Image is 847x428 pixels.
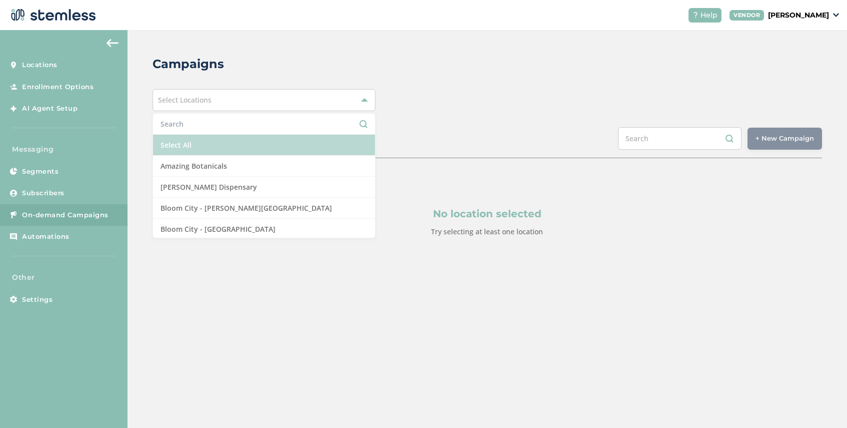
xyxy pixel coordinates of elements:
[692,12,698,18] img: icon-help-white-03924b79.svg
[152,55,224,73] h2: Campaigns
[153,198,375,219] li: Bloom City - [PERSON_NAME][GEOGRAPHIC_DATA]
[22,295,52,305] span: Settings
[106,39,118,47] img: icon-arrow-back-accent-c549486e.svg
[729,10,764,21] div: VENDOR
[618,127,741,150] input: Search
[431,227,543,236] label: Try selecting at least one location
[797,380,847,428] iframe: Chat Widget
[22,104,77,114] span: AI Agent Setup
[153,219,375,240] li: Bloom City - [GEOGRAPHIC_DATA]
[22,82,93,92] span: Enrollment Options
[22,60,57,70] span: Locations
[833,13,839,17] img: icon_down-arrow-small-66adaf34.svg
[22,210,108,220] span: On-demand Campaigns
[22,188,64,198] span: Subscribers
[22,167,58,177] span: Segments
[22,232,69,242] span: Automations
[768,10,829,21] p: [PERSON_NAME]
[158,95,211,105] span: Select Locations
[700,10,717,21] span: Help
[153,135,375,156] li: Select All
[8,5,96,25] img: logo-dark-0685b13c.svg
[160,119,367,129] input: Search
[153,156,375,177] li: Amazing Botanicals
[153,177,375,198] li: [PERSON_NAME] Dispensary
[200,206,774,221] p: No location selected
